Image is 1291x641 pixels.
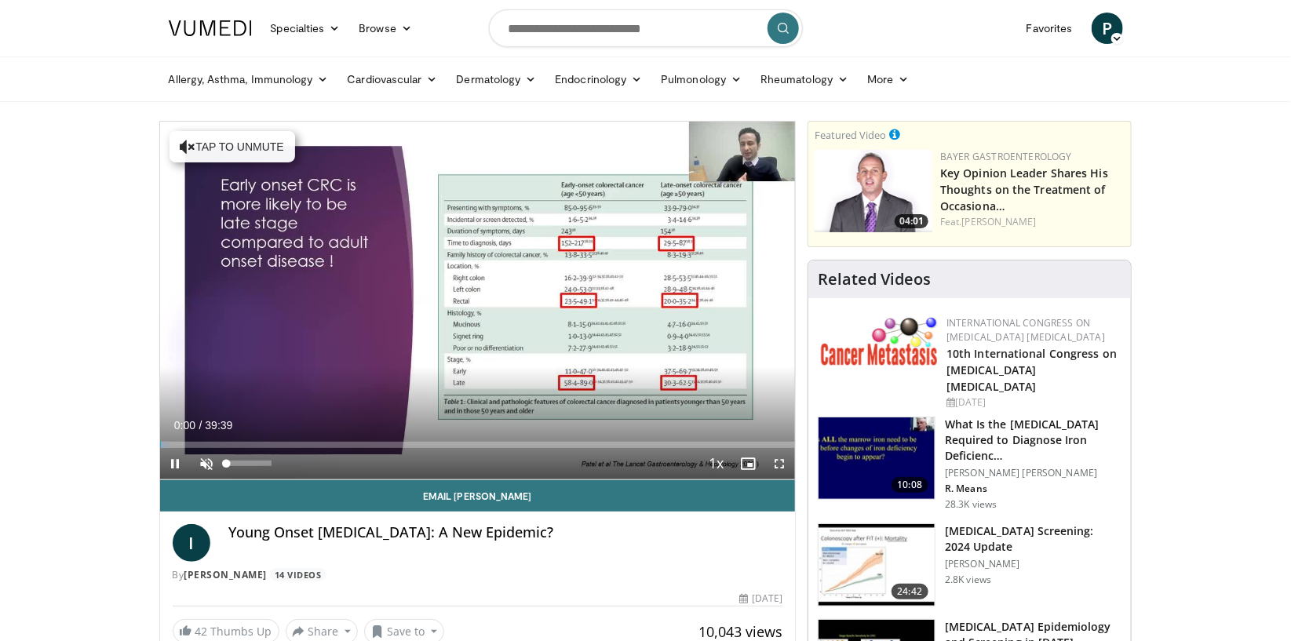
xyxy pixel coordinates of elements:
[940,215,1125,229] div: Feat.
[945,483,1121,495] p: R. Means
[732,448,764,479] button: Enable picture-in-picture mode
[229,524,783,541] h4: Young Onset [MEDICAL_DATA]: A New Epidemic?
[261,13,350,44] a: Specialties
[545,64,651,95] a: Endocrinology
[946,395,1118,410] div: [DATE]
[651,64,751,95] a: Pulmonology
[698,622,782,641] span: 10,043 views
[170,131,295,162] button: Tap to unmute
[819,524,935,606] img: ac114b1b-ca58-43de-a309-898d644626b7.150x105_q85_crop-smart_upscale.jpg
[818,270,931,289] h4: Related Videos
[270,568,327,581] a: 14 Videos
[337,64,447,95] a: Cardiovascular
[945,467,1121,479] p: [PERSON_NAME] [PERSON_NAME]
[815,128,886,142] small: Featured Video
[199,419,202,432] span: /
[447,64,546,95] a: Dermatology
[173,524,210,562] a: I
[895,214,928,228] span: 04:01
[751,64,858,95] a: Rheumatology
[940,166,1108,213] a: Key Opinion Leader Shares His Thoughts on the Treatment of Occasiona…
[174,419,195,432] span: 0:00
[945,498,997,511] p: 28.3K views
[1092,13,1123,44] a: P
[946,346,1117,394] a: 10th International Congress on [MEDICAL_DATA] [MEDICAL_DATA]
[173,568,783,582] div: By
[858,64,918,95] a: More
[160,448,191,479] button: Pause
[818,523,1121,606] a: 24:42 [MEDICAL_DATA] Screening: 2024 Update [PERSON_NAME] 2.8K views
[701,448,732,479] button: Playback Rate
[740,592,782,606] div: [DATE]
[1017,13,1082,44] a: Favorites
[892,477,929,493] span: 10:08
[349,13,421,44] a: Browse
[819,417,935,499] img: 15adaf35-b496-4260-9f93-ea8e29d3ece7.150x105_q85_crop-smart_upscale.jpg
[205,419,232,432] span: 39:39
[818,417,1121,511] a: 10:08 What Is the [MEDICAL_DATA] Required to Diagnose Iron Deficienc… [PERSON_NAME] [PERSON_NAME]...
[169,20,252,36] img: VuMedi Logo
[160,122,796,480] video-js: Video Player
[945,417,1121,464] h3: What Is the [MEDICAL_DATA] Required to Diagnose Iron Deficienc…
[227,461,272,466] div: Volume Level
[489,9,803,47] input: Search topics, interventions
[184,568,268,581] a: [PERSON_NAME]
[160,480,796,512] a: Email [PERSON_NAME]
[945,558,1121,570] p: [PERSON_NAME]
[159,64,338,95] a: Allergy, Asthma, Immunology
[191,448,223,479] button: Unmute
[815,150,932,232] img: 9828b8df-38ad-4333-b93d-bb657251ca89.png.150x105_q85_crop-smart_upscale.png
[962,215,1037,228] a: [PERSON_NAME]
[815,150,932,232] a: 04:01
[946,316,1105,344] a: International Congress on [MEDICAL_DATA] [MEDICAL_DATA]
[892,584,929,599] span: 24:42
[945,523,1121,555] h3: [MEDICAL_DATA] Screening: 2024 Update
[764,448,795,479] button: Fullscreen
[160,442,796,448] div: Progress Bar
[940,150,1072,163] a: Bayer Gastroenterology
[821,316,939,366] img: 6ff8bc22-9509-4454-a4f8-ac79dd3b8976.png.150x105_q85_autocrop_double_scale_upscale_version-0.2.png
[945,574,991,586] p: 2.8K views
[195,624,208,639] span: 42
